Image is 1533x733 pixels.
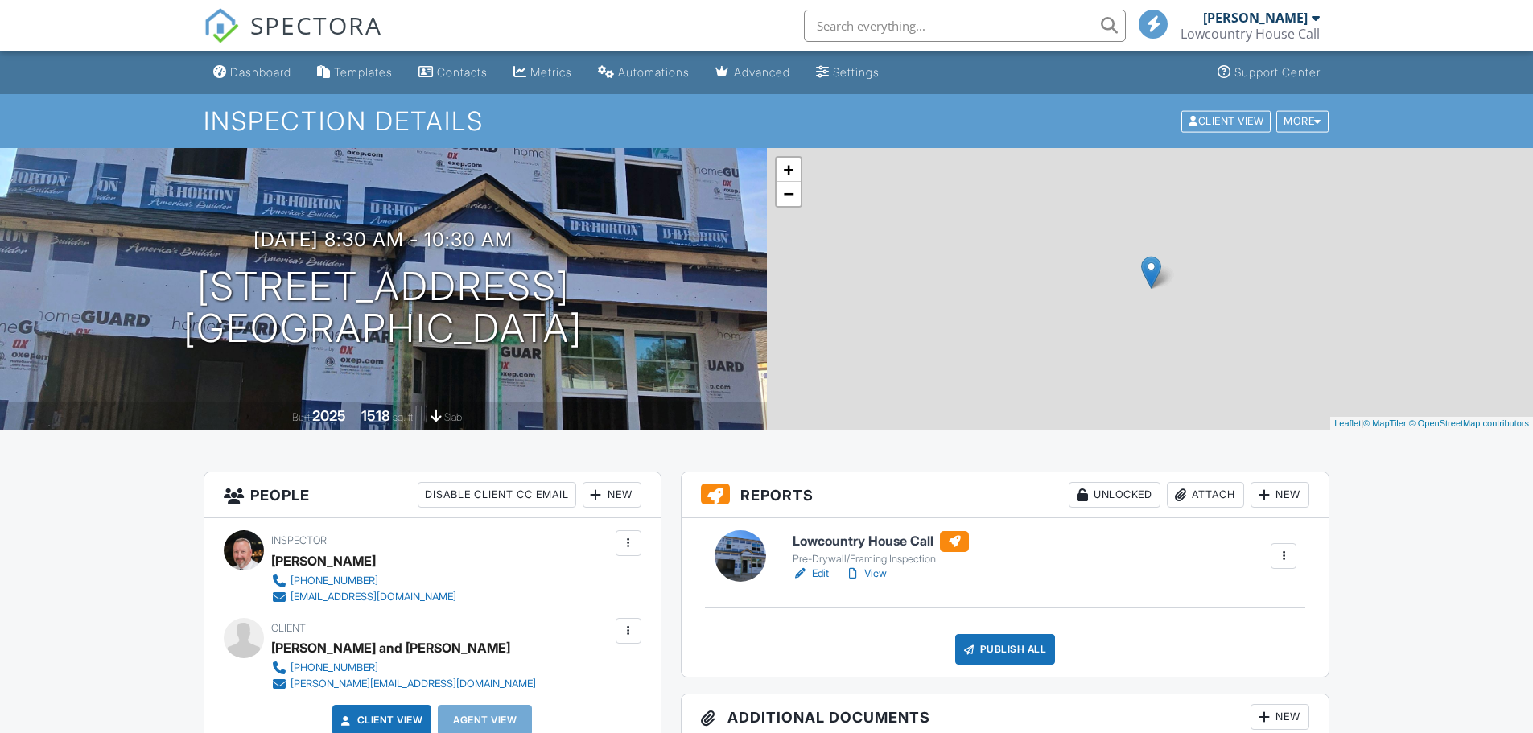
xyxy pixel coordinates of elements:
div: [PHONE_NUMBER] [291,574,378,587]
div: 2025 [312,407,346,424]
h1: Inspection Details [204,107,1330,135]
div: Contacts [437,65,488,79]
div: Support Center [1234,65,1321,79]
div: Attach [1167,482,1244,508]
h6: Lowcountry House Call [793,531,969,552]
h3: Reports [682,472,1329,518]
div: New [583,482,641,508]
div: Templates [334,65,393,79]
a: Settings [810,58,886,88]
div: Disable Client CC Email [418,482,576,508]
a: Client View [338,712,423,728]
div: [PERSON_NAME] [1203,10,1308,26]
a: View [845,566,887,582]
div: Unlocked [1069,482,1160,508]
div: Lowcountry House Call [1181,26,1320,42]
div: New [1251,704,1309,730]
a: Zoom in [777,158,801,182]
a: © MapTiler [1363,418,1407,428]
a: Edit [793,566,829,582]
div: [PERSON_NAME][EMAIL_ADDRESS][DOMAIN_NAME] [291,677,536,690]
a: [PHONE_NUMBER] [271,573,456,589]
div: [PERSON_NAME] [271,549,376,573]
a: Metrics [507,58,579,88]
div: Dashboard [230,65,291,79]
div: More [1276,110,1329,132]
div: Publish All [955,634,1056,665]
div: Automations [618,65,690,79]
a: SPECTORA [204,22,382,56]
div: 1518 [361,407,390,424]
h1: [STREET_ADDRESS] [GEOGRAPHIC_DATA] [183,266,583,351]
span: Built [292,411,310,423]
div: [PHONE_NUMBER] [291,661,378,674]
div: | [1330,417,1533,430]
span: slab [444,411,462,423]
a: Zoom out [777,182,801,206]
a: Dashboard [207,58,298,88]
div: Pre-Drywall/Framing Inspection [793,553,969,566]
span: Client [271,622,306,634]
input: Search everything... [804,10,1126,42]
a: Lowcountry House Call Pre-Drywall/Framing Inspection [793,531,969,566]
div: Settings [833,65,880,79]
a: Automations (Basic) [591,58,696,88]
a: Support Center [1211,58,1327,88]
span: sq. ft. [393,411,415,423]
div: New [1251,482,1309,508]
a: Templates [311,58,399,88]
a: Contacts [412,58,494,88]
span: Inspector [271,534,327,546]
a: Advanced [709,58,797,88]
h3: [DATE] 8:30 am - 10:30 am [253,229,513,250]
a: [PERSON_NAME][EMAIL_ADDRESS][DOMAIN_NAME] [271,676,536,692]
h3: People [204,472,661,518]
div: [PERSON_NAME] and [PERSON_NAME] [271,636,510,660]
a: © OpenStreetMap contributors [1409,418,1529,428]
span: SPECTORA [250,8,382,42]
div: Advanced [734,65,790,79]
div: [EMAIL_ADDRESS][DOMAIN_NAME] [291,591,456,603]
a: Leaflet [1334,418,1361,428]
a: [PHONE_NUMBER] [271,660,536,676]
a: [EMAIL_ADDRESS][DOMAIN_NAME] [271,589,456,605]
img: The Best Home Inspection Software - Spectora [204,8,239,43]
a: Client View [1180,114,1275,126]
div: Metrics [530,65,572,79]
div: Client View [1181,110,1271,132]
